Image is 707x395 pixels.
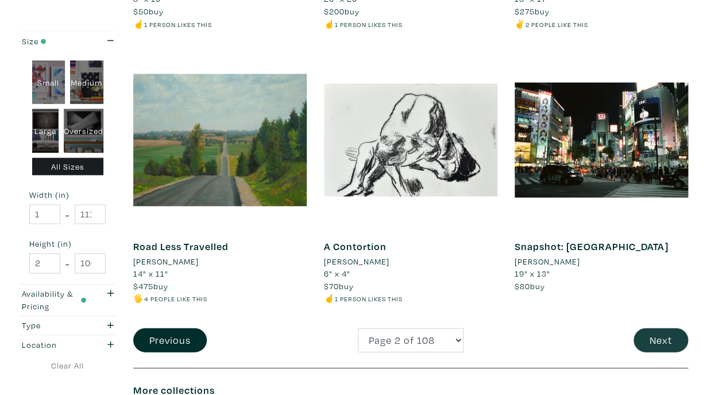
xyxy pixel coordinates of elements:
[22,319,87,332] div: Type
[515,5,550,16] span: buy
[133,255,199,267] li: [PERSON_NAME]
[515,280,530,291] span: $80
[324,5,360,16] span: buy
[335,294,403,302] small: 1 person likes this
[19,285,116,316] button: Availability & Pricing
[324,5,345,16] span: $200
[133,328,207,352] button: Previous
[19,359,116,372] a: Clear All
[133,280,153,291] span: $475
[22,287,87,312] div: Availability & Pricing
[324,239,387,252] a: A Contortion
[324,292,497,304] li: ☝️
[144,294,207,302] small: 4 people like this
[515,239,668,252] a: Snapshot: [GEOGRAPHIC_DATA]
[324,255,497,267] a: [PERSON_NAME]
[144,20,212,28] small: 1 person likes this
[324,255,389,267] li: [PERSON_NAME]
[32,61,65,105] div: Small
[133,239,229,252] a: Road Less Travelled
[22,35,87,48] div: Size
[19,32,116,51] button: Size
[65,256,69,271] span: -
[70,61,103,105] div: Medium
[133,17,307,30] li: ☝️
[324,267,350,278] span: 6" x 4"
[526,20,588,28] small: 2 people like this
[515,255,580,267] li: [PERSON_NAME]
[633,328,688,352] button: Next
[133,267,168,278] span: 14" x 11"
[65,207,69,223] span: -
[324,280,354,291] span: buy
[19,335,116,354] button: Location
[64,109,103,153] div: Oversized
[133,5,149,16] span: $50
[515,17,688,30] li: ✌️
[133,5,164,16] span: buy
[29,191,106,199] small: Width (in)
[29,240,106,248] small: Height (in)
[324,17,497,30] li: ☝️
[335,20,403,28] small: 1 person likes this
[19,316,116,335] button: Type
[515,255,688,267] a: [PERSON_NAME]
[133,255,307,267] a: [PERSON_NAME]
[133,280,168,291] span: buy
[515,5,535,16] span: $275
[515,280,545,291] span: buy
[324,280,339,291] span: $70
[515,267,550,278] span: 19" x 13"
[22,339,87,351] div: Location
[32,158,103,176] div: All Sizes
[32,109,59,153] div: Large
[133,292,307,304] li: 🖐️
